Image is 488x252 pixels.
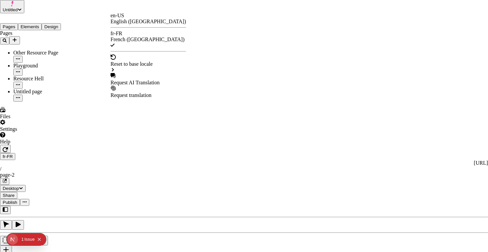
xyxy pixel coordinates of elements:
div: English ([GEOGRAPHIC_DATA]) [111,19,186,25]
div: en-US [111,13,186,19]
div: Request translation [111,92,186,98]
div: fr-FR [111,31,186,37]
div: Open locale picker [111,13,186,98]
p: Cookie Test Route [3,5,97,11]
div: Reset to base locale [111,61,186,67]
div: French ([GEOGRAPHIC_DATA]) [111,37,186,42]
div: Request AI Translation [111,80,186,86]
